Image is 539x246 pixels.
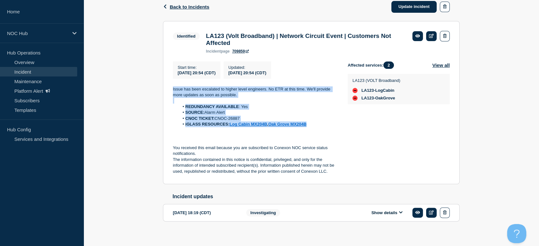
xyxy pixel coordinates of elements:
[246,209,280,216] span: Investigating
[228,65,266,70] p: Updated :
[232,49,249,54] a: 709859
[206,33,406,47] h3: LA123 (Volt Broadband) | Network Circuit Event | Customers Not Affected
[507,224,526,243] iframe: Help Scout Beacon - Open
[383,62,394,69] span: 2
[352,96,358,101] div: down
[173,157,337,174] p: The information contained in this notice is confidential, privileged, and only for the informatio...
[178,65,216,70] p: Start time :
[173,33,200,40] span: Identified
[206,49,221,54] span: incident
[348,62,397,69] span: Affected services:
[179,104,338,110] li: : Yes
[361,88,394,93] span: LA123-LogCabin
[179,110,338,115] li: Alarm Alert
[230,122,267,127] a: Log Cabin MX204B
[178,70,216,75] span: [DATE] 20:54 (CDT)
[163,4,209,10] button: Back to Incidents
[361,96,395,101] span: LA123-OakGrove
[173,207,237,218] div: [DATE] 18:19 (CDT)
[185,104,239,109] strong: REDUNDANCY AVAILABLE
[170,4,209,10] span: Back to Incidents
[173,145,337,157] p: You received this email because you are subscribed to Conexon NOC service status notifications.
[268,122,306,127] a: Oak Grove MX204B
[7,31,68,36] p: NOC Hub
[173,194,460,199] h2: Incident updates
[432,62,450,69] button: View all
[391,1,437,13] a: Update incident
[228,70,266,75] div: [DATE] 20:54 (CDT)
[369,210,404,215] button: Show details
[206,49,230,54] p: page
[185,122,306,127] strong: iGLASS RESOURCES: ,
[173,86,337,98] p: Issue has been escalated to higher level engineers. No ETR at this time. We'll provide more updat...
[185,110,204,115] strong: SOURCE:
[352,78,400,83] p: LA123 (VOLT Broadband)
[185,116,215,121] strong: CNOC TICKET:
[352,88,358,93] div: down
[179,116,338,121] li: CNOC-26887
